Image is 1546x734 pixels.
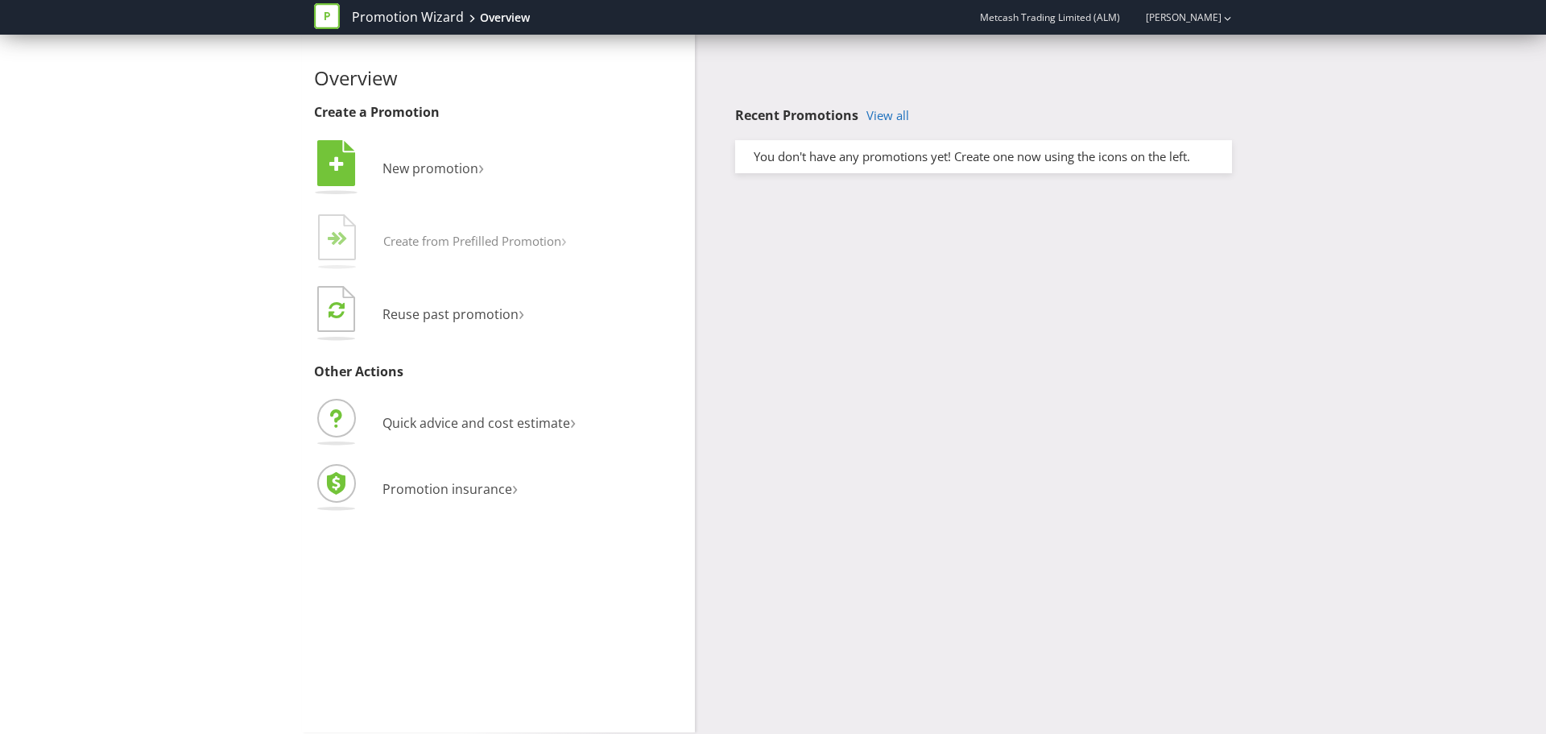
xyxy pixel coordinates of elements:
[382,414,570,432] span: Quick advice and cost estimate
[980,10,1120,24] span: Metcash Trading Limited (ALM)
[314,365,683,379] h3: Other Actions
[570,408,576,434] span: ›
[314,68,683,89] h2: Overview
[742,148,1226,165] div: You don't have any promotions yet! Create one now using the icons on the left.
[382,160,478,177] span: New promotion
[352,8,464,27] a: Promotion Wizard
[382,480,512,498] span: Promotion insurance
[480,10,530,26] div: Overview
[314,480,518,498] a: Promotion insurance›
[382,305,519,323] span: Reuse past promotion
[314,106,683,120] h3: Create a Promotion
[735,106,858,124] span: Recent Promotions
[337,231,348,247] tspan: 
[1130,10,1222,24] a: [PERSON_NAME]
[314,210,568,275] button: Create from Prefilled Promotion›
[519,299,524,326] span: ›
[329,301,345,319] tspan: 
[478,153,484,180] span: ›
[383,233,561,249] span: Create from Prefilled Promotion
[561,227,567,252] span: ›
[314,414,576,432] a: Quick advice and cost estimate›
[329,156,344,173] tspan: 
[512,474,518,500] span: ›
[866,109,909,122] a: View all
